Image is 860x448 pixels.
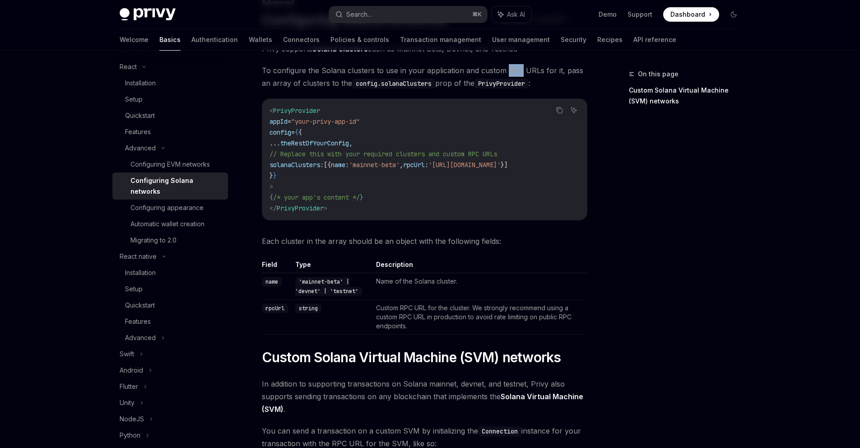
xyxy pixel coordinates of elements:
span: } [270,172,273,180]
a: Transaction management [400,29,481,51]
th: Field [262,260,292,273]
span: Each cluster in the array should be an object with the following fields: [262,235,587,247]
a: Automatic wallet creation [112,216,228,232]
span: } [360,193,363,201]
span: [{ [324,161,331,169]
span: { [270,193,273,201]
div: Configuring Solana networks [130,175,223,197]
span: ... [270,139,280,147]
td: Name of the Solana cluster. [372,273,587,300]
span: config [270,128,291,136]
span: appId [270,117,288,126]
code: rpcUrl [262,304,288,313]
span: /* your app's content */ [273,193,360,201]
div: NodeJS [120,414,144,425]
div: Python [120,430,140,441]
a: API reference [633,29,676,51]
span: > [324,204,327,212]
span: { [295,128,298,136]
span: 'mainnet-beta' [349,161,400,169]
a: Support [628,10,652,19]
th: Type [292,260,372,273]
div: Advanced [125,143,156,154]
div: React native [120,251,157,262]
div: Search... [346,9,372,20]
a: Security [561,29,586,51]
span: In addition to supporting transactions on Solana mainnet, devnet, and testnet, Privy also support... [262,378,587,415]
div: Quickstart [125,110,155,121]
div: Automatic wallet creation [130,219,205,229]
span: solanaClusters: [270,161,324,169]
span: , [349,139,353,147]
span: </ [270,204,277,212]
span: Ask AI [507,10,525,19]
a: Recipes [597,29,623,51]
a: Quickstart [112,297,228,313]
span: { [298,128,302,136]
span: To configure the Solana clusters to use in your application and custom RPC URLs for it, pass an a... [262,64,587,89]
td: Custom RPC URL for the cluster. We strongly recommend using a custom RPC URL in production to avo... [372,300,587,335]
div: Android [120,365,143,376]
a: Basics [159,29,181,51]
div: Quickstart [125,300,155,311]
div: Advanced [125,332,156,343]
code: Connection [478,426,521,436]
span: , [400,161,403,169]
th: Description [372,260,587,273]
a: User management [492,29,550,51]
span: On this page [638,69,679,79]
div: Configuring EVM networks [130,159,210,170]
span: < [270,107,273,115]
a: Setup [112,281,228,297]
div: Installation [125,78,156,89]
span: name: [331,161,349,169]
div: Setup [125,94,143,105]
div: Installation [125,267,156,278]
span: ⌘ K [472,11,482,18]
div: Features [125,126,151,137]
span: '[URL][DOMAIN_NAME]' [428,161,501,169]
a: Features [112,124,228,140]
span: > [270,182,273,191]
a: Features [112,313,228,330]
div: Setup [125,284,143,294]
span: Dashboard [670,10,705,19]
span: PrivyProvider [277,204,324,212]
span: // Replace this with your required clusters and custom RPC URLs [270,150,497,158]
button: Search...⌘K [329,6,487,23]
div: Configuring appearance [130,202,204,213]
a: Configuring appearance [112,200,228,216]
a: Policies & controls [330,29,389,51]
span: Custom Solana Virtual Machine (SVM) networks [262,349,561,365]
a: Wallets [249,29,272,51]
a: Installation [112,265,228,281]
div: Unity [120,397,135,408]
a: Solana Virtual Machine (SVM) [262,392,583,414]
span: rpcUrl: [403,161,428,169]
button: Ask AI [568,104,580,116]
div: React [120,61,137,72]
a: Connectors [283,29,320,51]
button: Toggle dark mode [726,7,741,22]
div: Features [125,316,151,327]
code: config.solanaClusters [352,79,435,89]
a: Authentication [191,29,238,51]
code: string [295,304,321,313]
a: Migrating to 2.0 [112,232,228,248]
a: Demo [599,10,617,19]
button: Copy the contents from the code block [553,104,565,116]
div: Swift [120,349,134,359]
span: } [273,172,277,180]
button: Ask AI [492,6,531,23]
span: }] [501,161,508,169]
span: = [288,117,291,126]
span: "your-privy-app-id" [291,117,360,126]
div: Flutter [120,381,138,392]
a: Installation [112,75,228,91]
a: Quickstart [112,107,228,124]
code: 'mainnet-beta' | 'devnet' | 'testnet' [295,277,362,296]
img: dark logo [120,8,176,21]
a: Dashboard [663,7,719,22]
code: PrivyProvider [474,79,529,89]
a: Setup [112,91,228,107]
